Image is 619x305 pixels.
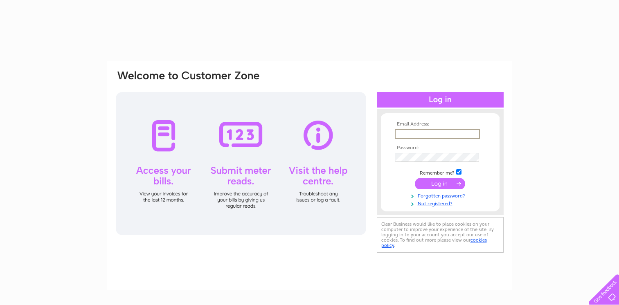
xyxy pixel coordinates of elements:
[393,145,488,151] th: Password:
[377,217,504,253] div: Clear Business would like to place cookies on your computer to improve your experience of the sit...
[381,237,487,248] a: cookies policy
[393,121,488,127] th: Email Address:
[395,191,488,199] a: Forgotten password?
[393,168,488,176] td: Remember me?
[415,178,465,189] input: Submit
[395,199,488,207] a: Not registered?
